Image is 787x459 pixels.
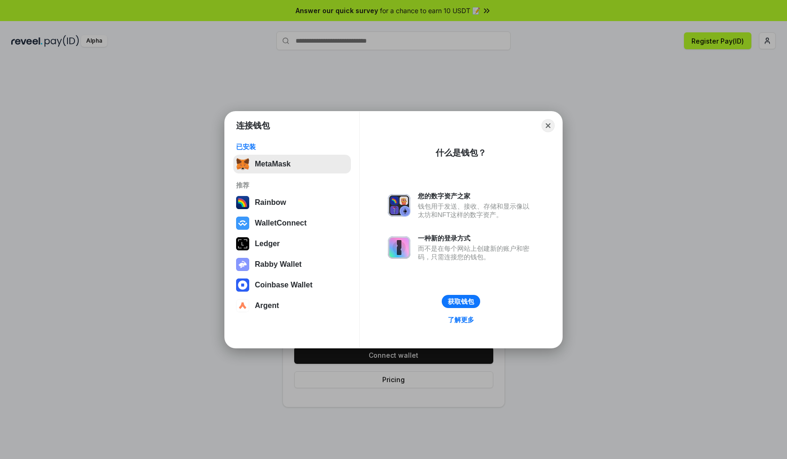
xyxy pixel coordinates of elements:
[236,299,249,312] img: svg+xml,%3Csvg%20width%3D%2228%22%20height%3D%2228%22%20viewBox%3D%220%200%2028%2028%22%20fill%3D...
[233,193,351,212] button: Rainbow
[236,181,348,189] div: 推荐
[442,295,480,308] button: 获取钱包
[236,217,249,230] img: svg+xml,%3Csvg%20width%3D%2228%22%20height%3D%2228%22%20viewBox%3D%220%200%2028%2028%22%20fill%3D...
[388,236,410,259] img: svg+xml,%3Csvg%20xmlns%3D%22http%3A%2F%2Fwww.w3.org%2F2000%2Fsvg%22%20fill%3D%22none%22%20viewBox...
[233,214,351,233] button: WalletConnect
[236,278,249,292] img: svg+xml,%3Csvg%20width%3D%2228%22%20height%3D%2228%22%20viewBox%3D%220%200%2028%2028%22%20fill%3D...
[236,158,249,171] img: svg+xml,%3Csvg%20fill%3D%22none%22%20height%3D%2233%22%20viewBox%3D%220%200%2035%2033%22%20width%...
[233,155,351,173] button: MetaMask
[233,255,351,274] button: Rabby Wallet
[542,119,555,132] button: Close
[236,143,348,151] div: 已安装
[418,202,534,219] div: 钱包用于发送、接收、存储和显示像以太坊和NFT这样的数字资产。
[255,219,307,227] div: WalletConnect
[418,192,534,200] div: 您的数字资产之家
[236,196,249,209] img: svg+xml,%3Csvg%20width%3D%22120%22%20height%3D%22120%22%20viewBox%3D%220%200%20120%20120%22%20fil...
[255,301,279,310] div: Argent
[418,244,534,261] div: 而不是在每个网站上创建新的账户和密码，只需连接您的钱包。
[442,314,480,326] a: 了解更多
[448,316,474,324] div: 了解更多
[418,234,534,242] div: 一种新的登录方式
[233,296,351,315] button: Argent
[255,281,312,289] div: Coinbase Wallet
[255,240,280,248] div: Ledger
[255,160,290,168] div: MetaMask
[255,260,302,269] div: Rabby Wallet
[255,198,286,207] div: Rainbow
[233,234,351,253] button: Ledger
[236,120,270,131] h1: 连接钱包
[388,194,410,217] img: svg+xml,%3Csvg%20xmlns%3D%22http%3A%2F%2Fwww.w3.org%2F2000%2Fsvg%22%20fill%3D%22none%22%20viewBox...
[436,147,486,158] div: 什么是钱包？
[236,237,249,250] img: svg+xml,%3Csvg%20xmlns%3D%22http%3A%2F%2Fwww.w3.org%2F2000%2Fsvg%22%20width%3D%2228%22%20height%3...
[448,297,474,306] div: 获取钱包
[233,276,351,294] button: Coinbase Wallet
[236,258,249,271] img: svg+xml,%3Csvg%20xmlns%3D%22http%3A%2F%2Fwww.w3.org%2F2000%2Fsvg%22%20fill%3D%22none%22%20viewBox...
